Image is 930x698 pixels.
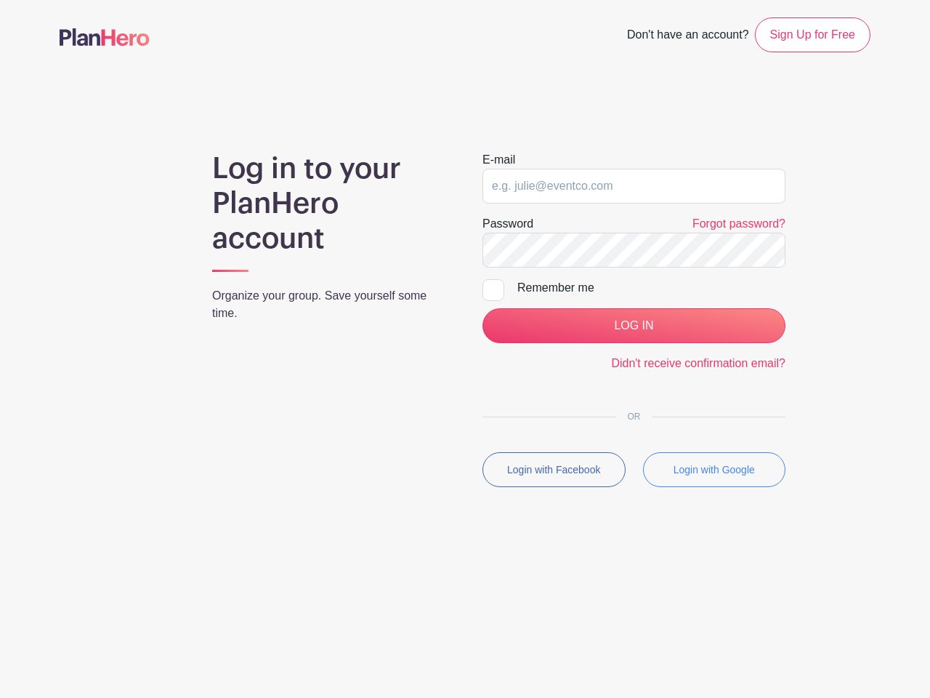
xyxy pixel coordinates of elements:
h1: Log in to your PlanHero account [212,151,448,256]
a: Sign Up for Free [755,17,870,52]
span: Don't have an account? [627,20,749,52]
small: Login with Google [674,464,755,476]
small: Login with Facebook [507,464,600,476]
label: Password [482,215,533,233]
label: E-mail [482,151,515,169]
div: Remember me [517,279,785,297]
input: e.g. julie@eventco.com [482,169,785,204]
input: LOG IN [482,308,785,343]
p: Organize your group. Save yourself some time. [212,287,448,322]
button: Login with Google [643,452,786,487]
a: Forgot password? [692,217,785,230]
a: Didn't receive confirmation email? [611,357,785,369]
button: Login with Facebook [482,452,626,487]
img: logo-507f7623f17ff9eddc593b1ce0a138ce2505c220e1c5a4e2b4648c50719b7d32.svg [60,28,150,46]
span: OR [616,412,652,422]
